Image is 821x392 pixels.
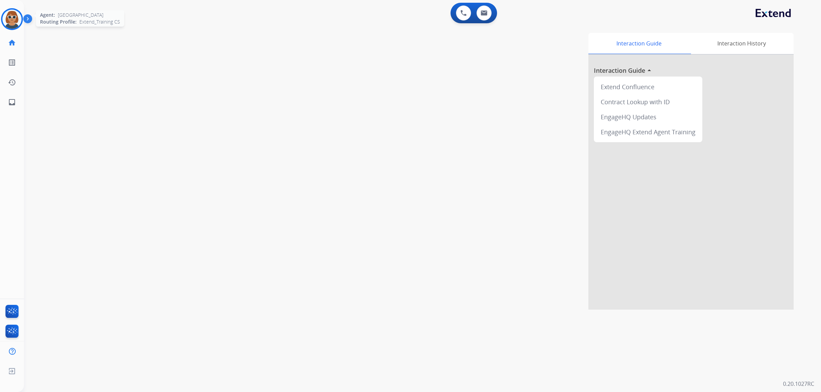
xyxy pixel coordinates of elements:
img: avatar [2,10,22,29]
mat-icon: home [8,39,16,47]
mat-icon: history [8,78,16,86]
div: Interaction Guide [588,33,689,54]
div: EngageHQ Extend Agent Training [597,124,700,139]
span: Extend_Training CS [79,18,120,25]
mat-icon: list_alt [8,58,16,67]
p: 0.20.1027RC [783,380,814,388]
div: Extend Confluence [597,79,700,94]
span: Agent: [40,12,55,18]
div: Contract Lookup with ID [597,94,700,109]
mat-icon: inbox [8,98,16,106]
div: EngageHQ Updates [597,109,700,124]
div: Interaction History [689,33,794,54]
span: [GEOGRAPHIC_DATA] [58,12,103,18]
span: Routing Profile: [40,18,77,25]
